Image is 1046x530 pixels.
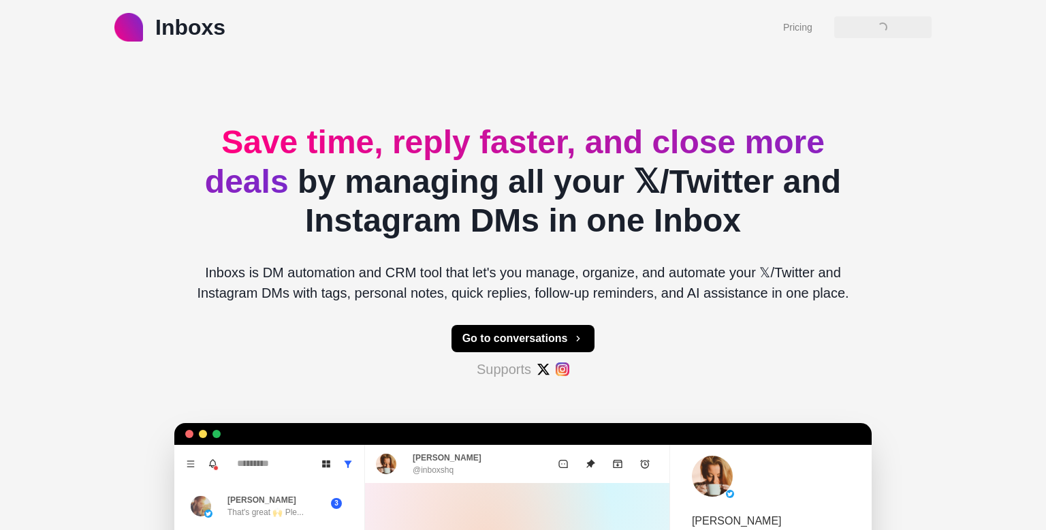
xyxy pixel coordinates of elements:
[185,123,861,240] h2: by managing all your 𝕏/Twitter and Instagram DMs in one Inbox
[376,454,396,474] img: picture
[180,453,202,475] button: Menu
[114,13,143,42] img: logo
[227,506,304,518] p: That's great 🙌 Ple...
[202,453,223,475] button: Notifications
[537,362,550,376] img: #
[413,452,481,464] p: [PERSON_NAME]
[451,325,595,352] button: Go to conversations
[604,450,631,478] button: Archive
[337,453,359,475] button: Show all conversations
[205,124,825,200] span: Save time, reply faster, and close more deals
[726,490,734,498] img: picture
[577,450,604,478] button: Unpin
[204,510,212,518] img: picture
[692,513,782,529] p: [PERSON_NAME]
[227,494,296,506] p: [PERSON_NAME]
[692,456,733,497] img: picture
[550,450,577,478] button: Mark as unread
[556,362,569,376] img: #
[315,453,337,475] button: Board View
[631,450,659,478] button: Add reminder
[331,498,342,509] span: 3
[155,11,225,44] p: Inboxs
[114,11,225,44] a: logoInboxs
[413,464,454,476] p: @inboxshq
[191,496,211,516] img: picture
[185,262,861,303] p: Inboxs is DM automation and CRM tool that let's you manage, organize, and automate your 𝕏/Twitter...
[477,359,531,379] p: Supports
[783,20,812,35] a: Pricing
